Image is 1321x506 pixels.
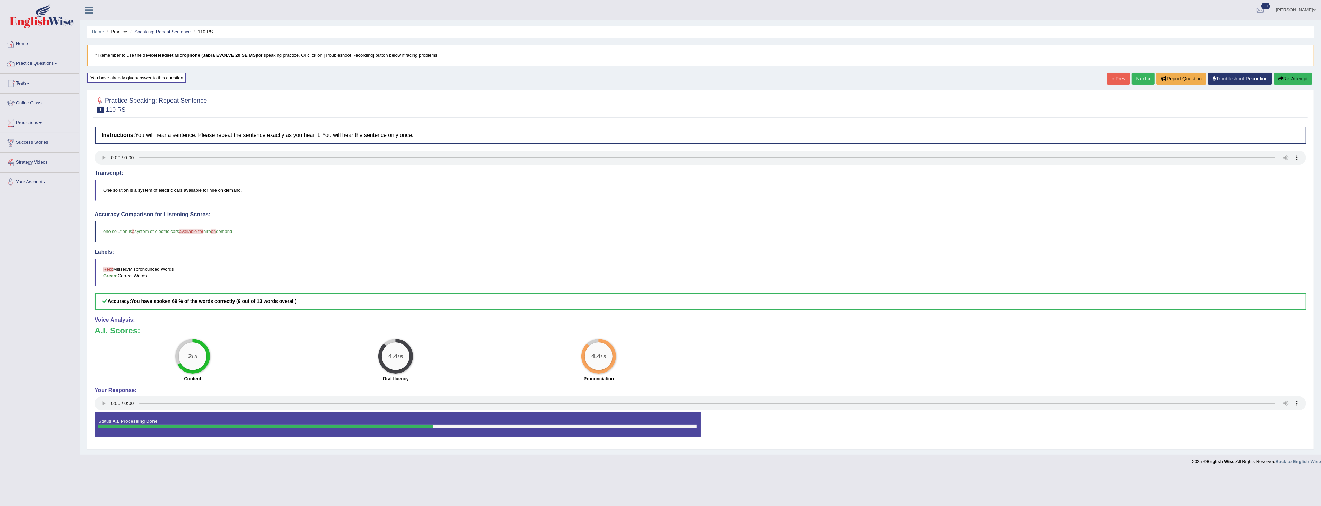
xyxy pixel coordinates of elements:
b: A.I. Scores: [95,326,140,335]
button: Report Question [1156,73,1206,85]
h4: Transcript: [95,170,1306,176]
span: demand [216,229,232,234]
span: on [211,229,216,234]
strong: English Wise. [1207,459,1236,464]
a: Strategy Videos [0,153,79,170]
b: Instructions: [102,132,135,138]
small: / 5 [398,354,403,359]
div: Status: [95,412,701,437]
a: Practice Questions [0,54,79,71]
h4: Voice Analysis: [95,317,1306,323]
strong: A.I. Processing Done [112,419,157,424]
a: Speaking: Repeat Sentence [134,29,191,34]
a: Home [0,34,79,52]
a: Troubleshoot Recording [1208,73,1272,85]
h4: Labels: [95,249,1306,255]
b: Headset Microphone (Jabra EVOLVE 20 SE MS) [156,53,257,58]
b: Green: [103,273,118,278]
button: Re-Attempt [1274,73,1312,85]
blockquote: * Remember to use the device for speaking practice. Or click on [Troubleshoot Recording] button b... [87,45,1314,66]
a: Next » [1132,73,1155,85]
small: / 3 [192,354,197,359]
h4: You will hear a sentence. Please repeat the sentence exactly as you hear it. You will hear the se... [95,127,1306,144]
a: Back to English Wise [1276,459,1321,464]
big: 4.4 [388,352,398,360]
b: You have spoken 69 % of the words correctly (9 out of 13 words overall) [131,298,296,304]
label: Oral fluency [383,375,409,382]
li: 110 RS [192,28,213,35]
h4: Accuracy Comparison for Listening Scores: [95,211,1306,218]
span: available for [179,229,203,234]
li: Practice [105,28,127,35]
a: Success Stories [0,133,79,150]
a: Tests [0,74,79,91]
label: Content [184,375,201,382]
blockquote: Missed/Mispronounced Words Correct Words [95,259,1306,286]
span: one solution is [103,229,132,234]
span: 10 [1261,3,1270,9]
blockquote: One solution is a system of electric cars available for hire on demand. [95,180,1306,201]
h2: Practice Speaking: Repeat Sentence [95,96,207,113]
div: 2025 © All Rights Reserved [1192,455,1321,465]
big: 2 [188,352,192,360]
h4: Your Response: [95,387,1306,393]
a: Your Account [0,173,79,190]
big: 4.4 [591,352,601,360]
span: 1 [97,107,104,113]
h5: Accuracy: [95,293,1306,309]
a: « Prev [1107,73,1130,85]
span: hire [203,229,211,234]
span: a [132,229,134,234]
a: Home [92,29,104,34]
label: Pronunciation [584,375,614,382]
div: You have already given answer to this question [87,73,186,83]
a: Predictions [0,113,79,131]
small: / 5 [601,354,606,359]
small: 110 RS [106,106,126,113]
b: Red: [103,267,113,272]
span: system of electric cars [134,229,179,234]
a: Online Class [0,94,79,111]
